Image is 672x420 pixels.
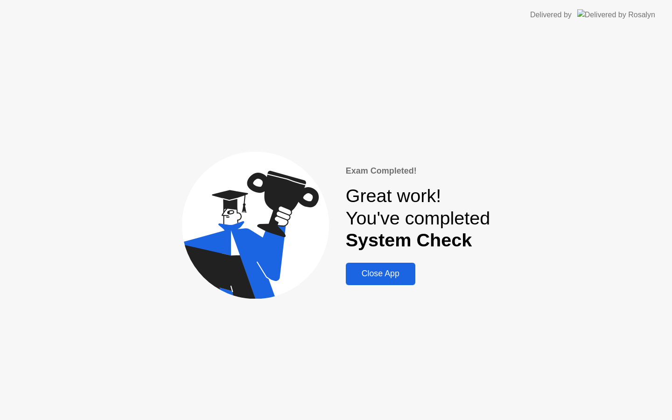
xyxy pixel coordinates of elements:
b: System Check [346,230,472,250]
img: Delivered by Rosalyn [577,9,655,20]
div: Exam Completed! [346,165,490,177]
div: Close App [349,269,413,279]
div: Great work! You've completed [346,185,490,252]
button: Close App [346,263,415,285]
div: Delivered by [530,9,572,21]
